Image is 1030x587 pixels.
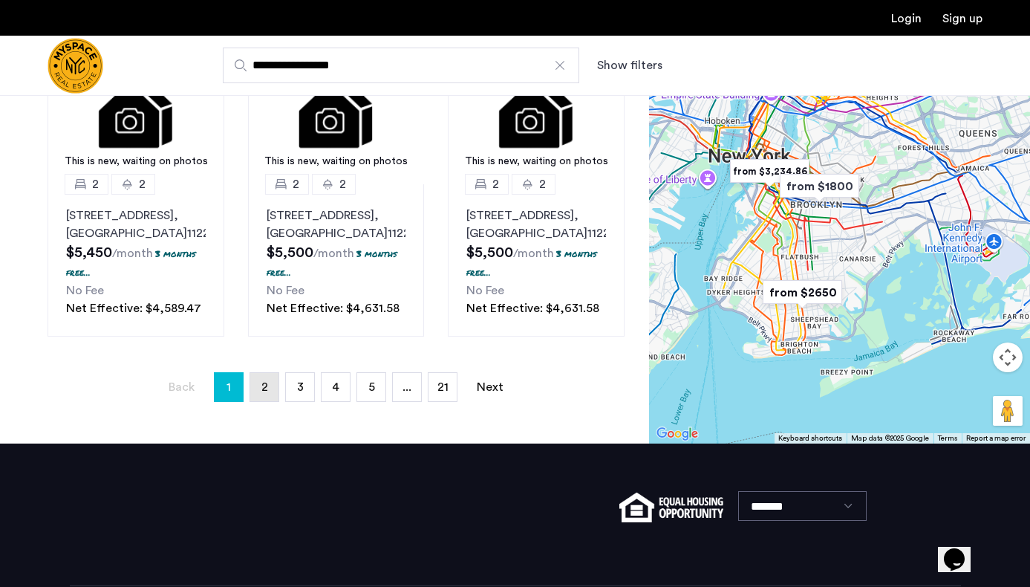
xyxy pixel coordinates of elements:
span: 1 [226,375,231,399]
span: 2 [139,175,146,193]
img: 2.gif [48,36,224,184]
a: Registration [942,13,982,25]
a: This is new, waiting on photos [48,36,224,184]
span: 5 [368,381,375,393]
span: 2 [492,175,499,193]
button: Map camera controls [993,343,1023,372]
span: No Fee [267,285,304,296]
button: Drag Pegman onto the map to open Street View [993,396,1023,426]
span: 2 [261,381,268,393]
sub: /month [313,247,354,259]
img: equal-housing.png [619,493,723,522]
p: [STREET_ADDRESS] 11226 [466,207,606,242]
a: Cazamio Logo [48,38,103,94]
span: 21 [437,381,449,393]
a: 22[STREET_ADDRESS], [GEOGRAPHIC_DATA]112263 months free...No FeeNet Effective: $4,631.58 [248,184,425,337]
a: Next [475,373,505,401]
a: This is new, waiting on photos [448,36,625,184]
div: This is new, waiting on photos [55,154,217,169]
p: [STREET_ADDRESS] 11226 [267,207,406,242]
span: Net Effective: $4,631.58 [466,302,599,314]
img: 2.gif [448,36,625,184]
span: Back [169,381,195,393]
div: This is new, waiting on photos [455,154,617,169]
a: Login [891,13,922,25]
img: 2.gif [248,36,425,184]
nav: Pagination [48,372,625,402]
a: 22[STREET_ADDRESS], [GEOGRAPHIC_DATA]112263 months free...No FeeNet Effective: $4,631.58 [448,184,625,337]
span: 4 [332,381,339,393]
span: 3 [297,381,304,393]
sub: /month [513,247,554,259]
select: Language select [738,491,867,521]
a: This is new, waiting on photos [248,36,425,184]
div: This is new, waiting on photos [255,154,417,169]
span: Map data ©2025 Google [851,435,929,442]
div: from $2650 [757,276,848,309]
span: 2 [92,175,99,193]
div: from $3,234.86 [724,155,815,188]
button: Keyboard shortcuts [778,433,842,444]
a: Open this area in Google Maps (opens a new window) [653,424,702,444]
img: Google [653,424,702,444]
p: [STREET_ADDRESS] 11226 [66,207,206,242]
iframe: chat widget [938,528,985,572]
sub: /month [112,247,153,259]
span: Net Effective: $4,631.58 [267,302,400,314]
p: 3 months free... [267,247,397,279]
button: Show or hide filters [597,56,662,74]
span: $5,450 [66,245,112,260]
input: Apartment Search [223,48,579,83]
img: logo [48,38,103,94]
a: Report a map error [966,433,1026,444]
a: 22[STREET_ADDRESS], [GEOGRAPHIC_DATA]112263 months free...No FeeNet Effective: $4,589.47 [48,184,224,337]
span: No Fee [466,285,504,296]
span: No Fee [66,285,104,296]
div: from $1800 [774,169,865,203]
span: 2 [339,175,346,193]
span: Net Effective: $4,589.47 [66,302,201,314]
span: ... [402,381,411,393]
a: Terms (opens in new tab) [938,433,957,444]
span: 2 [293,175,299,193]
span: 2 [539,175,546,193]
span: $5,500 [466,245,513,260]
span: $5,500 [267,245,313,260]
